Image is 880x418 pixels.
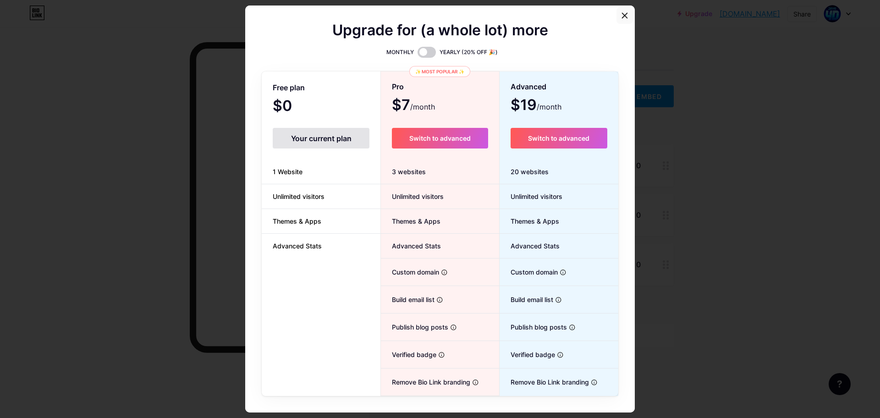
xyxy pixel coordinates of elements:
[262,192,335,201] span: Unlimited visitors
[500,241,560,251] span: Advanced Stats
[511,79,546,95] span: Advanced
[392,128,488,148] button: Switch to advanced
[500,159,618,184] div: 20 websites
[537,101,561,112] span: /month
[500,377,589,387] span: Remove Bio Link branding
[381,350,436,359] span: Verified badge
[332,25,548,36] span: Upgrade for (a whole lot) more
[273,80,305,96] span: Free plan
[381,267,439,277] span: Custom domain
[440,48,498,57] span: YEARLY (20% OFF 🎉)
[262,216,332,226] span: Themes & Apps
[500,350,555,359] span: Verified badge
[262,241,333,251] span: Advanced Stats
[410,101,435,112] span: /month
[392,79,404,95] span: Pro
[381,322,448,332] span: Publish blog posts
[392,99,435,112] span: $7
[262,167,313,176] span: 1 Website
[381,377,470,387] span: Remove Bio Link branding
[500,322,567,332] span: Publish blog posts
[386,48,414,57] span: MONTHLY
[381,159,499,184] div: 3 websites
[381,241,441,251] span: Advanced Stats
[500,267,558,277] span: Custom domain
[381,216,440,226] span: Themes & Apps
[500,192,562,201] span: Unlimited visitors
[381,295,434,304] span: Build email list
[500,216,559,226] span: Themes & Apps
[500,295,553,304] span: Build email list
[409,134,471,142] span: Switch to advanced
[511,128,607,148] button: Switch to advanced
[511,99,561,112] span: $19
[381,192,444,201] span: Unlimited visitors
[273,100,317,113] span: $0
[409,66,470,77] div: ✨ Most popular ✨
[273,128,369,148] div: Your current plan
[528,134,589,142] span: Switch to advanced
